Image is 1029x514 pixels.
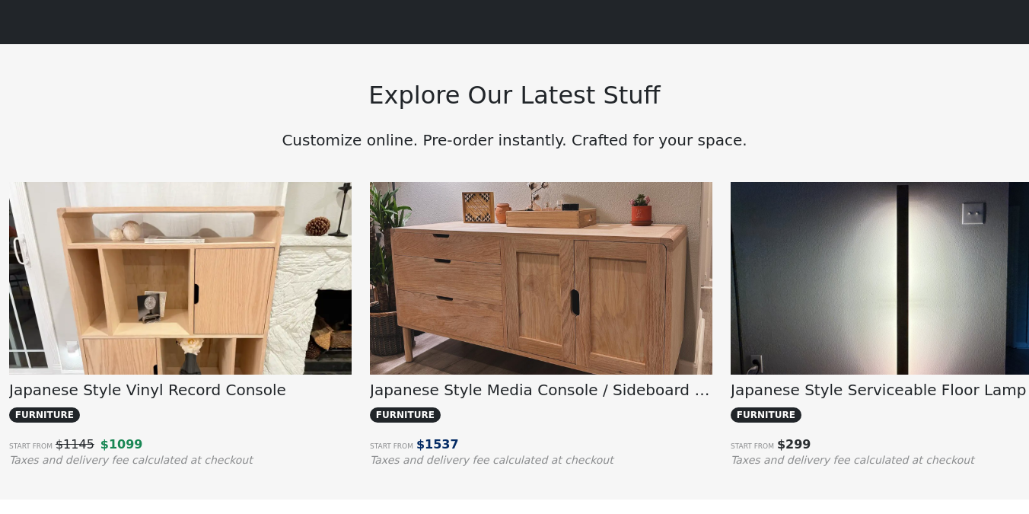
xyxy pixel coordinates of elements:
h5: Japanese Style Media Console / Sideboard / Credenza [370,381,712,399]
p: Customize online. Pre-order instantly. Crafted for your space. [90,129,939,152]
span: FURNITURE [370,407,441,423]
span: $ 1099 [100,437,143,452]
small: Taxes and delivery fee calculated at checkout [9,454,253,466]
span: FURNITURE [9,407,80,423]
a: Japanese Style Vinyl Record Console Landscape View [9,302,352,317]
img: Japanese Style Vinyl Record Console Landscape View [9,182,352,439]
span: FURNITURE [731,407,801,423]
s: $ 1145 [56,437,94,452]
span: $ 299 [777,437,811,452]
small: Start from [731,442,774,450]
small: Taxes and delivery fee calculated at checkout [370,454,613,466]
small: Start from [9,442,53,450]
a: Japanese Style Media Console - Landscape [370,302,712,317]
span: $ 1537 [416,437,459,452]
small: Start from [370,442,413,450]
h2: Explore Our Latest Stuff [90,81,939,110]
small: Taxes and delivery fee calculated at checkout [731,454,974,466]
h5: Japanese Style Vinyl Record Console [9,381,352,399]
img: Japanese Style Media Console - Landscape [370,182,712,439]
